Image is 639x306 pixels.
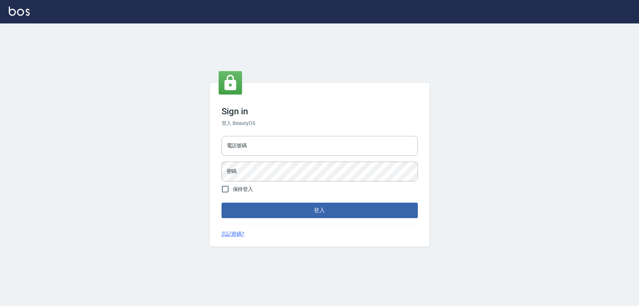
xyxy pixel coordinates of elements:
a: 忘記密碼? [222,230,245,238]
img: Logo [9,7,30,16]
h6: 登入 BeautyOS [222,119,418,127]
h3: Sign in [222,106,418,117]
span: 保持登入 [233,185,253,193]
button: 登入 [222,203,418,218]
